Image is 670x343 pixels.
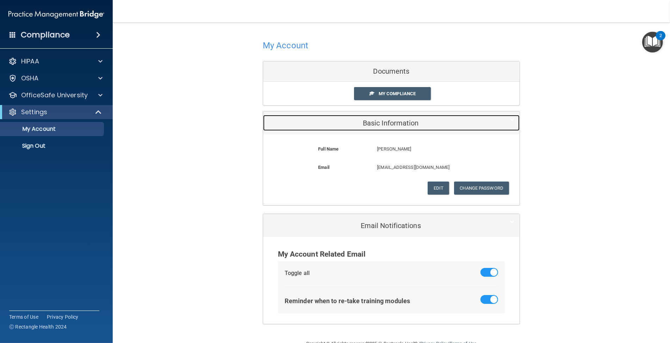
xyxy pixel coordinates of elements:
[549,294,662,321] iframe: Drift Widget Chat Controller
[5,142,101,149] p: Sign Out
[318,146,339,152] b: Full Name
[268,222,493,229] h5: Email Notifications
[21,91,88,99] p: OfficeSafe University
[9,313,38,320] a: Terms of Use
[47,313,79,320] a: Privacy Policy
[285,295,410,307] div: Reminder when to re-take training modules
[428,182,449,195] button: Edit
[268,115,514,131] a: Basic Information
[278,247,505,261] div: My Account Related Email
[268,119,493,127] h5: Basic Information
[8,74,103,82] a: OSHA
[263,61,520,82] div: Documents
[21,74,39,82] p: OSHA
[21,57,39,66] p: HIPAA
[8,57,103,66] a: HIPAA
[318,165,329,170] b: Email
[8,91,103,99] a: OfficeSafe University
[21,30,70,40] h4: Compliance
[9,323,67,330] span: Ⓒ Rectangle Health 2024
[379,91,416,96] span: My Compliance
[285,268,310,278] div: Toggle all
[263,41,308,50] h4: My Account
[377,163,484,172] p: [EMAIL_ADDRESS][DOMAIN_NAME]
[8,7,104,22] img: PMB logo
[268,218,514,233] a: Email Notifications
[642,32,663,53] button: Open Resource Center, 2 new notifications
[8,108,102,116] a: Settings
[5,125,101,133] p: My Account
[21,108,47,116] p: Settings
[659,36,662,45] div: 2
[377,145,484,153] p: [PERSON_NAME]
[454,182,509,195] button: Change Password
